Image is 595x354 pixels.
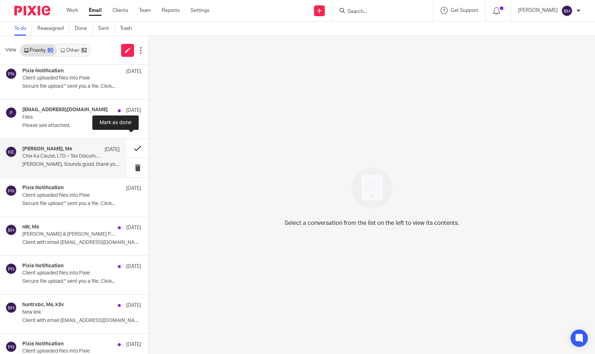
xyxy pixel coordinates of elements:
a: Clients [112,7,128,14]
span: View [5,46,16,54]
h4: [PERSON_NAME], Me [22,146,72,152]
img: svg%3E [5,302,17,313]
a: Other82 [57,45,90,56]
p: [DATE] [126,107,141,114]
a: Email [89,7,102,14]
img: svg%3E [5,68,17,80]
p: Client uploaded files into Pixie [22,75,117,81]
p: [PERSON_NAME] & [PERSON_NAME] Personal [22,231,117,237]
p: Please see attached. [22,123,141,129]
img: svg%3E [561,5,573,17]
p: New link [22,309,117,316]
p: [DATE] [126,224,141,231]
p: Client uploaded files into Pixie [22,192,117,199]
h4: n8r, Me [22,224,39,230]
input: Search [347,9,411,15]
h4: Pixie Notification [22,263,64,269]
p: Secure file upload " sent you a file. Click... [22,278,141,285]
p: [PERSON_NAME] [518,7,558,14]
p: Secure file upload " sent you a file. Click... [22,83,141,90]
a: Done [75,22,93,36]
h4: Pixie Notification [22,68,64,74]
p: [DATE] [126,185,141,192]
p: [DATE] [126,263,141,270]
img: Pixie [14,6,50,15]
a: Reassigned [37,22,69,36]
a: Sent [98,22,115,36]
img: svg%3E [5,263,17,274]
p: [DATE] [105,146,120,153]
a: Settings [190,7,209,14]
div: 80 [47,48,53,53]
a: To do [14,22,32,36]
div: 82 [81,48,87,53]
img: image [347,163,397,213]
a: Reports [162,7,180,14]
p: Client with email [EMAIL_ADDRESS][DOMAIN_NAME] uploaded... [22,318,141,324]
p: Files [22,114,117,121]
img: svg%3E [5,341,17,353]
p: [PERSON_NAME], Sounds good, thank you. Kind... [22,162,120,168]
p: [DATE] [126,302,141,309]
img: svg%3E [5,146,17,158]
a: Work [66,7,78,14]
p: [DATE] [126,341,141,348]
p: Client uploaded files into Pixie [22,270,117,276]
h4: Pixie Notification [22,341,64,347]
a: Trash [120,22,137,36]
h4: huntrsbc, Me, k3v [22,302,64,308]
a: Priority80 [20,45,57,56]
p: Secure file upload " sent you a file. Click... [22,201,141,207]
span: Get Support [451,8,478,13]
p: Client with email [EMAIL_ADDRESS][DOMAIN_NAME] uploaded some... [22,240,141,246]
img: svg%3E [5,224,17,236]
h4: Pixie Notification [22,185,64,191]
img: svg%3E [5,107,17,118]
img: svg%3E [5,185,17,196]
a: Team [139,7,151,14]
p: [DATE] [126,68,141,75]
h4: [EMAIL_ADDRESS][DOMAIN_NAME] [22,107,108,113]
p: Chix 4 a Cause, LTD – Tax Documents & Board List Attached [22,153,100,159]
p: Select a conversation from the list on the left to view its contents. [285,219,459,227]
